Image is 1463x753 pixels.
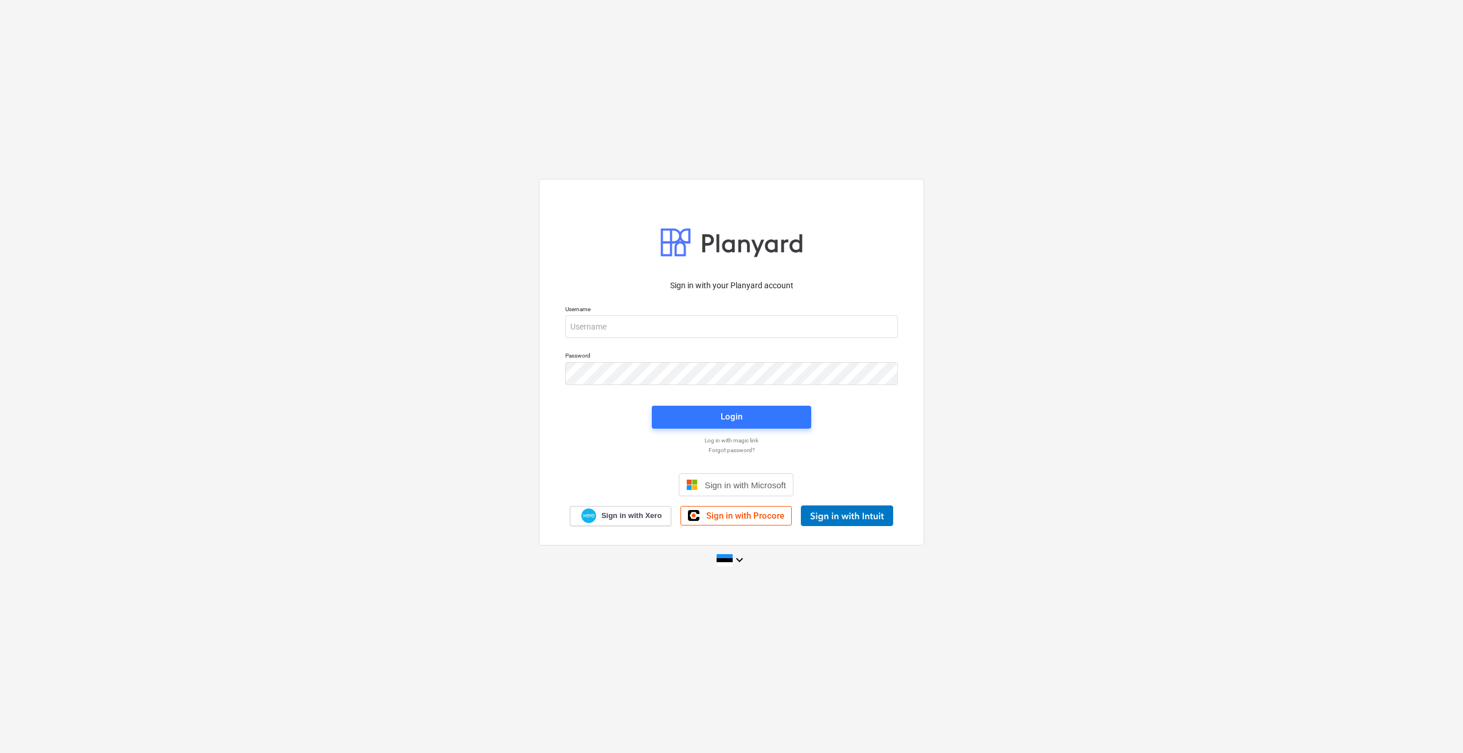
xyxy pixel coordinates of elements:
a: Log in with magic link [560,437,903,444]
p: Username [565,305,898,315]
span: Sign in with Procore [706,511,784,521]
span: Sign in with Xero [601,511,662,521]
a: Sign in with Xero [570,506,672,526]
p: Password [565,352,898,362]
img: Microsoft logo [686,479,698,491]
input: Username [565,315,898,338]
a: Sign in with Procore [680,506,792,525]
a: Forgot password? [560,446,903,454]
div: Login [721,409,742,424]
span: Sign in with Microsoft [705,480,786,490]
img: Xero logo [581,508,596,524]
button: Login [652,406,811,429]
p: Sign in with your Planyard account [565,280,898,292]
i: keyboard_arrow_down [733,553,746,567]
